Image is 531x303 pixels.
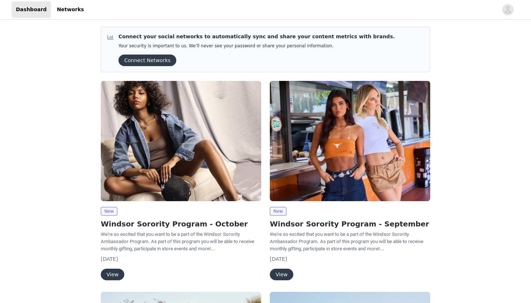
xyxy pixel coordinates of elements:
[270,207,286,216] span: New
[101,272,124,277] a: View
[270,231,423,251] span: We're so excited that you want to be a part of the Windsor Sorority Ambassador Program. As part o...
[101,231,254,251] span: We're so excited that you want to be a part of the Windsor Sorority Ambassador Program. As part o...
[270,269,293,280] button: View
[118,55,176,66] button: Connect Networks
[504,4,511,16] div: avatar
[52,1,88,18] a: Networks
[270,218,430,229] h2: Windsor Sorority Program - September
[118,33,395,40] p: Connect your social networks to automatically sync and share your content metrics with brands.
[101,207,117,216] span: New
[270,256,287,262] span: [DATE]
[101,256,118,262] span: [DATE]
[270,272,293,277] a: View
[118,43,395,49] p: Your security is important to us. We’ll never see your password or share your personal information.
[12,1,51,18] a: Dashboard
[101,269,124,280] button: View
[101,218,261,229] h2: Windsor Sorority Program - October
[270,81,430,201] img: Windsor
[101,81,261,201] img: Windsor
